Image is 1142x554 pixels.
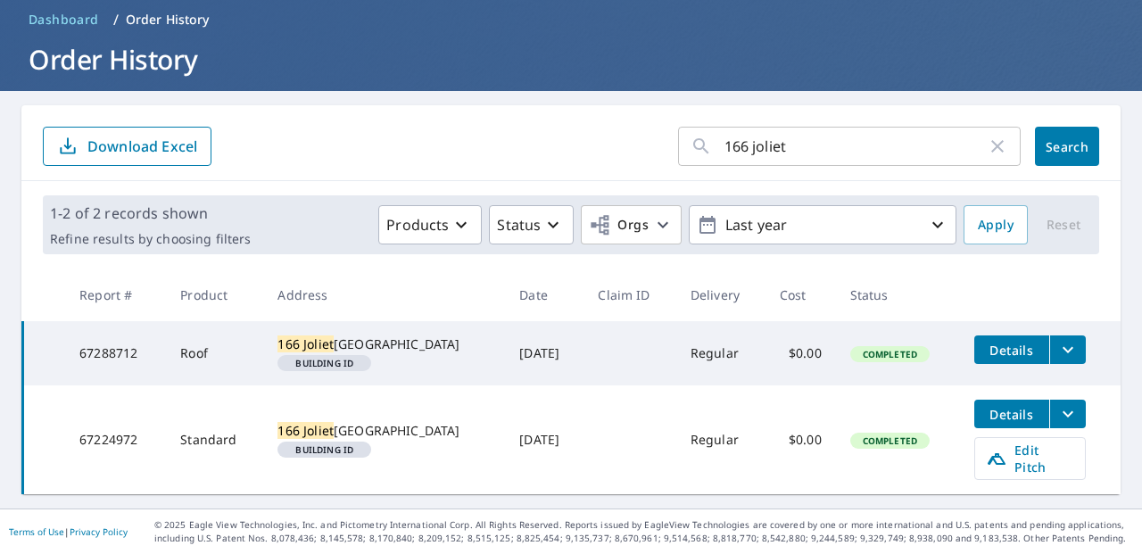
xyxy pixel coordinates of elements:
a: Terms of Use [9,525,64,538]
span: Details [985,342,1039,359]
th: Status [836,269,960,321]
em: Building ID [295,359,353,368]
th: Cost [765,269,836,321]
a: Dashboard [21,5,106,34]
span: Search [1049,138,1085,155]
span: Edit Pitch [986,442,1074,475]
button: filesDropdownBtn-67224972 [1049,400,1086,428]
h1: Order History [21,41,1121,78]
button: detailsBtn-67288712 [974,335,1049,364]
td: 67224972 [65,385,166,494]
nav: breadcrumb [21,5,1121,34]
a: Privacy Policy [70,525,128,538]
th: Delivery [676,269,765,321]
a: Edit Pitch [974,437,1086,480]
span: Details [985,406,1039,423]
p: © 2025 Eagle View Technologies, Inc. and Pictometry International Corp. All Rights Reserved. Repo... [154,518,1133,545]
button: Search [1035,127,1099,166]
td: $0.00 [765,321,836,385]
span: Completed [852,434,928,447]
td: 67288712 [65,321,166,385]
p: Download Excel [87,136,197,156]
em: Building ID [295,445,353,454]
span: Completed [852,348,928,360]
th: Address [263,269,505,321]
li: / [113,9,119,30]
p: Status [497,214,541,236]
button: filesDropdownBtn-67288712 [1049,335,1086,364]
span: Orgs [589,214,649,236]
button: detailsBtn-67224972 [974,400,1049,428]
span: Apply [978,214,1014,236]
td: Regular [676,321,765,385]
th: Date [505,269,583,321]
p: | [9,526,128,537]
mark: 166 Joliet [277,422,334,439]
div: [GEOGRAPHIC_DATA] [277,335,491,353]
button: Orgs [581,205,682,244]
td: Standard [166,385,263,494]
button: Last year [689,205,956,244]
p: Refine results by choosing filters [50,231,251,247]
button: Status [489,205,574,244]
th: Product [166,269,263,321]
td: [DATE] [505,385,583,494]
div: [GEOGRAPHIC_DATA] [277,422,491,440]
td: [DATE] [505,321,583,385]
p: Order History [126,11,210,29]
mark: 166 Joliet [277,335,334,352]
p: Last year [718,210,927,241]
th: Report # [65,269,166,321]
button: Download Excel [43,127,211,166]
span: Dashboard [29,11,99,29]
button: Apply [964,205,1028,244]
p: 1-2 of 2 records shown [50,203,251,224]
th: Claim ID [583,269,675,321]
button: Products [378,205,482,244]
td: $0.00 [765,385,836,494]
p: Products [386,214,449,236]
td: Regular [676,385,765,494]
td: Roof [166,321,263,385]
input: Address, Report #, Claim ID, etc. [724,121,987,171]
